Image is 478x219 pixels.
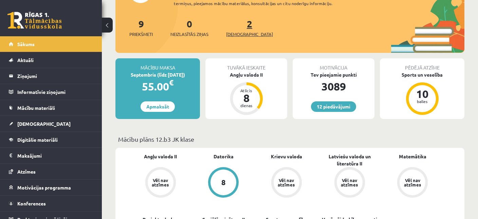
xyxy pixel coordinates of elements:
div: 8 [221,179,226,186]
span: Priekšmeti [129,31,153,38]
a: Konferences [9,196,93,211]
span: Mācību materiāli [17,105,55,111]
div: Sports un veselība [380,71,464,78]
a: Vēl nav atzīmes [129,167,192,199]
a: Sports un veselība 10 balles [380,71,464,116]
span: Neizlasītās ziņas [170,31,208,38]
a: 2[DEMOGRAPHIC_DATA] [226,18,273,38]
a: Vēl nav atzīmes [255,167,318,199]
a: Krievu valoda [271,153,302,160]
div: Motivācija [293,58,374,71]
div: Atlicis [236,88,257,93]
a: Angļu valoda II [144,153,177,160]
div: dienas [236,103,257,107]
div: Mācību maksa [115,58,200,71]
div: Vēl nav atzīmes [403,178,422,187]
legend: Maksājumi [17,148,93,163]
div: balles [412,99,433,103]
div: Pēdējā atzīme [380,58,464,71]
div: Vēl nav atzīmes [277,178,296,187]
a: 8 [192,167,255,199]
span: [DEMOGRAPHIC_DATA] [17,121,71,127]
span: Motivācijas programma [17,184,71,191]
a: Angļu valoda II Atlicis 8 dienas [205,71,287,116]
a: Mācību materiāli [9,100,93,116]
a: Matemātika [399,153,426,160]
div: 10 [412,88,433,99]
span: Atzīmes [17,168,36,175]
span: € [169,78,173,87]
a: Ziņojumi [9,68,93,84]
a: Motivācijas programma [9,180,93,195]
div: Tuvākā ieskaite [205,58,287,71]
div: 3089 [293,78,374,95]
a: Maksājumi [9,148,93,163]
div: Tev pieejamie punkti [293,71,374,78]
span: Aktuāli [17,57,34,63]
a: Sākums [9,36,93,52]
a: Digitālie materiāli [9,132,93,147]
div: Vēl nav atzīmes [151,178,170,187]
span: [DEMOGRAPHIC_DATA] [226,31,273,38]
a: [DEMOGRAPHIC_DATA] [9,116,93,132]
a: 9Priekšmeti [129,18,153,38]
div: 55.00 [115,78,200,95]
a: Datorika [214,153,234,160]
a: 0Neizlasītās ziņas [170,18,208,38]
div: 8 [236,93,257,103]
div: Septembris (līdz [DATE]) [115,71,200,78]
span: Digitālie materiāli [17,137,58,143]
a: Apmaksāt [141,101,175,112]
a: Atzīmes [9,164,93,179]
a: Informatīvie ziņojumi [9,84,93,100]
span: Konferences [17,200,46,206]
a: Rīgas 1. Tālmācības vidusskola [7,12,62,29]
legend: Ziņojumi [17,68,93,84]
a: Vēl nav atzīmes [381,167,444,199]
div: Angļu valoda II [205,71,287,78]
legend: Informatīvie ziņojumi [17,84,93,100]
div: Vēl nav atzīmes [340,178,359,187]
a: Latviešu valoda un literatūra II [318,153,381,167]
p: Mācību plāns 12.b3 JK klase [118,135,462,144]
span: Sākums [17,41,35,47]
a: 12 piedāvājumi [311,101,356,112]
a: Vēl nav atzīmes [318,167,381,199]
a: Aktuāli [9,52,93,68]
